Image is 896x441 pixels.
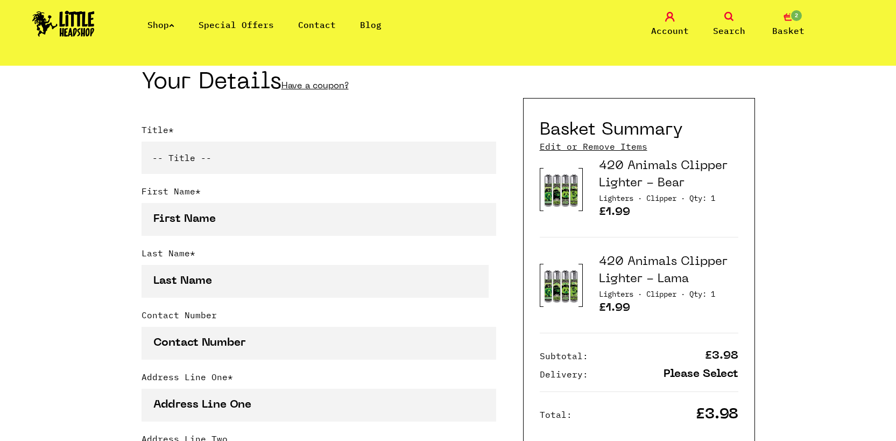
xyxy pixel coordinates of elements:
p: £3.98 [696,409,738,421]
label: Title [142,123,496,142]
span: Search [713,24,745,37]
label: First Name [142,185,496,203]
a: Special Offers [199,19,274,30]
img: Little Head Shop Logo [32,11,95,37]
span: 2 [790,9,803,22]
a: 2 Basket [761,12,815,37]
p: Subtotal: [540,349,588,362]
a: Contact [298,19,336,30]
input: First Name [142,203,496,236]
img: Product [544,167,578,211]
p: £1.99 [599,207,738,221]
p: £3.98 [705,351,738,362]
label: Last Name [142,247,496,265]
h2: Your Details [142,73,496,96]
span: Quantity [689,193,715,203]
a: 420 Animals Clipper Lighter - Lama [599,256,728,285]
span: Category [599,193,642,203]
p: £1.99 [599,303,738,317]
span: Category [599,289,642,299]
a: Search [702,12,756,37]
span: Account [651,24,689,37]
a: 420 Animals Clipper Lighter - Bear [599,160,728,189]
span: Quantity [689,289,715,299]
label: Contact Number [142,309,496,327]
a: Shop [147,19,174,30]
input: Contact Number [142,327,496,360]
p: Delivery: [540,368,588,381]
input: Address Line One [142,389,496,422]
p: Please Select [664,369,738,380]
a: Blog [360,19,382,30]
a: Have a coupon? [281,82,349,90]
p: Total: [540,408,572,421]
span: Brand [646,193,685,203]
input: Last Name [142,265,489,298]
h2: Basket Summary [540,120,683,141]
a: Edit or Remove Items [540,141,647,152]
span: Brand [646,289,685,299]
img: Product [544,263,578,307]
span: Basket [772,24,805,37]
label: Address Line One [142,370,496,389]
